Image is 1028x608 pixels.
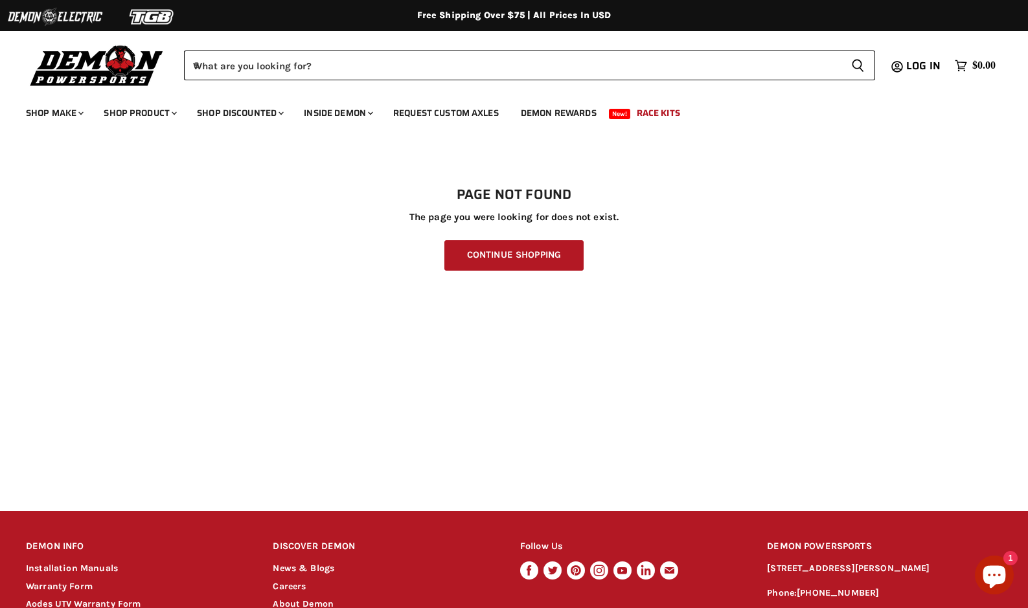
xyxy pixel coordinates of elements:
a: News & Blogs [273,563,334,574]
span: New! [609,109,631,119]
a: Race Kits [627,100,690,126]
a: [PHONE_NUMBER] [797,587,879,598]
button: Search [841,51,875,80]
a: Demon Rewards [511,100,606,126]
h2: DISCOVER DEMON [273,532,496,562]
a: Shop Make [16,100,91,126]
h2: DEMON POWERSPORTS [767,532,1002,562]
h2: Follow Us [520,532,743,562]
img: TGB Logo 2 [104,5,201,29]
span: $0.00 [972,60,996,72]
span: Log in [906,58,941,74]
form: Product [184,51,875,80]
a: Careers [273,581,306,592]
inbox-online-store-chat: Shopify online store chat [971,556,1018,598]
h1: Page not found [26,187,1002,203]
a: Shop Product [94,100,185,126]
a: Shop Discounted [187,100,291,126]
p: The page you were looking for does not exist. [26,212,1002,223]
input: When autocomplete results are available use up and down arrows to review and enter to select [184,51,841,80]
p: Phone: [767,586,1002,601]
a: Inside Demon [294,100,381,126]
a: Request Custom Axles [383,100,508,126]
a: Continue Shopping [444,240,584,271]
a: Log in [900,60,948,72]
ul: Main menu [16,95,992,126]
img: Demon Electric Logo 2 [6,5,104,29]
a: Warranty Form [26,581,93,592]
p: [STREET_ADDRESS][PERSON_NAME] [767,561,1002,576]
a: Installation Manuals [26,563,118,574]
a: $0.00 [948,56,1002,75]
img: Demon Powersports [26,42,168,88]
h2: DEMON INFO [26,532,249,562]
